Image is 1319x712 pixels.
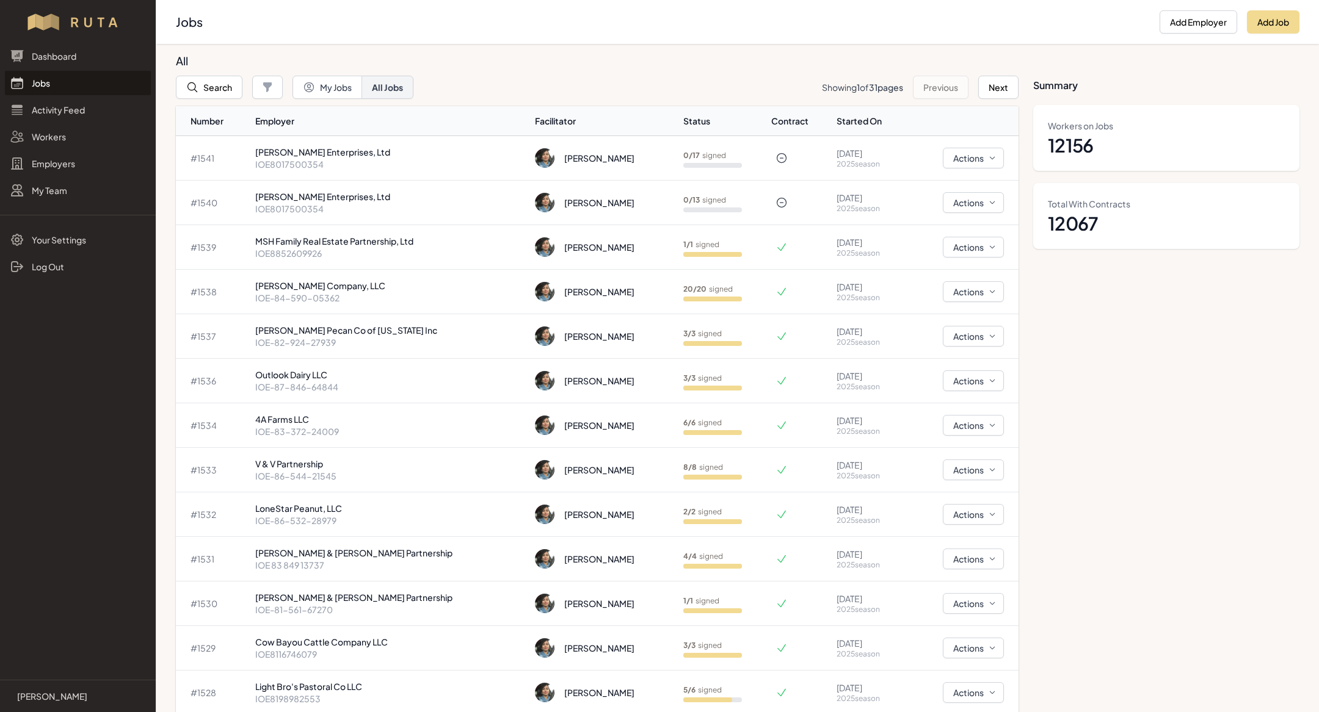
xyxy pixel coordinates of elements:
[837,337,901,347] p: 2025 season
[822,81,903,93] p: Showing of
[255,547,526,559] p: [PERSON_NAME] & [PERSON_NAME] Partnership
[255,324,526,336] p: [PERSON_NAME] Pecan Co of [US_STATE] Inc
[176,76,242,99] button: Search
[5,44,151,68] a: Dashboard
[683,685,696,694] b: 5 / 6
[978,76,1019,99] button: Next
[1048,120,1285,132] dt: Workers on Jobs
[869,82,903,93] span: 31 pages
[837,293,901,303] p: 2025 season
[683,240,693,249] b: 1 / 1
[683,373,722,383] p: signed
[832,106,906,136] th: Started On
[1247,10,1299,34] button: Add Job
[255,369,526,381] p: Outlook Dairy LLC
[564,241,634,253] div: [PERSON_NAME]
[255,559,526,571] p: IOE 83 849 13737
[683,552,723,561] p: signed
[837,159,901,169] p: 2025 season
[255,458,526,470] p: V & V Partnership
[943,237,1004,257] button: Actions
[255,203,526,215] p: IOE8017500354
[255,247,526,259] p: IOE8852609926
[771,106,832,136] th: Contract
[683,329,722,339] p: signed
[176,581,250,626] td: # 1530
[683,195,726,205] p: signed
[176,106,250,136] th: Number
[837,236,901,248] p: [DATE]
[683,507,696,516] b: 2 / 2
[683,284,733,294] p: signed
[530,106,678,136] th: Facilitator
[837,370,901,382] p: [DATE]
[683,418,722,428] p: signed
[255,292,526,304] p: IOE-84-590-05362
[857,82,860,93] span: 1
[564,286,634,298] div: [PERSON_NAME]
[683,240,719,250] p: signed
[943,682,1004,703] button: Actions
[255,381,526,393] p: IOE-87-846-64844
[837,503,901,516] p: [DATE]
[683,596,693,605] b: 1 / 1
[683,418,696,427] b: 6 / 6
[1033,54,1299,93] h3: Summary
[837,382,901,392] p: 2025 season
[837,548,901,560] p: [DATE]
[5,151,151,176] a: Employers
[176,492,250,537] td: # 1532
[564,686,634,699] div: [PERSON_NAME]
[943,281,1004,302] button: Actions
[564,330,634,342] div: [PERSON_NAME]
[176,626,250,671] td: # 1529
[837,147,901,159] p: [DATE]
[943,504,1004,525] button: Actions
[255,680,526,692] p: Light Bro's Pastoral Co LLC
[837,204,901,214] p: 2025 season
[10,690,146,702] a: [PERSON_NAME]
[26,12,130,32] img: Workflow
[255,692,526,705] p: IOE8198982553
[5,124,151,149] a: Workers
[255,413,526,425] p: 4A Farms LLC
[1048,212,1285,234] dd: 12067
[564,464,634,476] div: [PERSON_NAME]
[943,593,1004,614] button: Actions
[5,178,151,203] a: My Team
[837,248,901,258] p: 2025 season
[5,228,151,252] a: Your Settings
[943,459,1004,480] button: Actions
[255,336,526,348] p: IOE-82-924-27939
[255,279,526,292] p: [PERSON_NAME] Company, LLC
[943,148,1004,168] button: Actions
[255,158,526,170] p: IOE8017500354
[837,637,901,649] p: [DATE]
[255,425,526,437] p: IOE-83-372-24009
[1048,198,1285,210] dt: Total With Contracts
[943,370,1004,391] button: Actions
[564,597,634,610] div: [PERSON_NAME]
[837,681,901,694] p: [DATE]
[943,548,1004,569] button: Actions
[683,685,722,695] p: signed
[176,225,250,270] td: # 1539
[837,281,901,293] p: [DATE]
[683,596,719,606] p: signed
[255,648,526,660] p: IOE8116746079
[5,71,151,95] a: Jobs
[564,419,634,431] div: [PERSON_NAME]
[176,314,250,359] td: # 1537
[564,553,634,565] div: [PERSON_NAME]
[564,152,634,164] div: [PERSON_NAME]
[250,106,531,136] th: Employer
[564,196,634,209] div: [PERSON_NAME]
[255,502,526,514] p: LoneStar Peanut, LLC
[683,641,696,650] b: 3 / 3
[255,514,526,527] p: IOE-86-532-28979
[683,641,722,650] p: signed
[913,76,968,99] button: Previous
[678,106,771,136] th: Status
[837,592,901,605] p: [DATE]
[837,694,901,703] p: 2025 season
